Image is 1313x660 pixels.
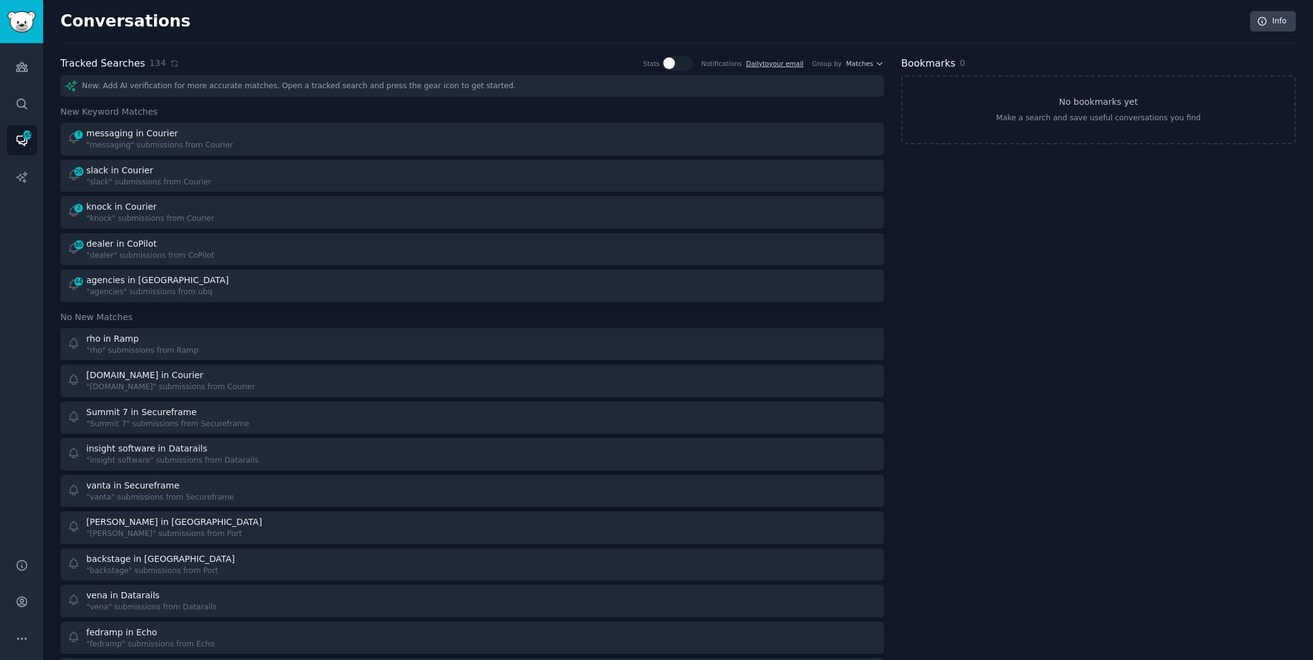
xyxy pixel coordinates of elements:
[60,511,884,544] a: [PERSON_NAME] in [GEOGRAPHIC_DATA]"[PERSON_NAME]" submissions from Port
[86,492,234,503] div: "vanta" submissions from Secureframe
[86,213,215,225] div: "knock" submissions from Courier
[86,626,157,639] div: fedramp in Echo
[60,75,884,97] div: New: Add AI verification for more accurate matches. Open a tracked search and press the gear icon...
[1250,11,1296,32] a: Info
[60,365,884,397] a: [DOMAIN_NAME] in Courier"[DOMAIN_NAME]" submissions from Courier
[86,345,198,357] div: "rho" submissions from Ramp
[60,270,884,302] a: 44agencies in [GEOGRAPHIC_DATA]"agencies" submissions from ubq
[60,311,133,324] span: No New Matches
[60,12,190,31] h2: Conversations
[846,59,873,68] span: Matches
[86,382,255,393] div: "[DOMAIN_NAME]" submissions from Courier
[149,57,166,70] span: 134
[60,402,884,434] a: Summit 7 in Secureframe"Summit 7" submissions from Secureframe
[60,548,884,581] a: backstage in [GEOGRAPHIC_DATA]"backstage" submissions from Port
[86,529,264,540] div: "[PERSON_NAME]" submissions from Port
[60,160,884,192] a: 26slack in Courier"slack" submissions from Courier
[86,639,215,650] div: "fedramp" submissions from Echo
[86,589,160,602] div: vena in Datarails
[73,277,84,286] span: 44
[86,140,233,151] div: "messaging" submissions from Courier
[60,622,884,654] a: fedramp in Echo"fedramp" submissions from Echo
[60,438,884,471] a: insight software in Datarails"insight software" submissions from Datarails
[86,553,235,566] div: backstage in [GEOGRAPHIC_DATA]
[60,196,884,229] a: 2knock in Courier"knock" submissions from Courier
[22,131,33,139] span: 165
[7,125,37,155] a: 165
[960,58,965,68] span: 0
[86,455,258,466] div: "insight software" submissions from Datarails
[86,419,249,430] div: "Summit 7" submissions from Secureframe
[746,60,803,67] a: Dailytoyour email
[73,130,84,139] span: 7
[60,328,884,361] a: rho in Ramp"rho" submissions from Ramp
[812,59,841,68] div: Group by
[60,56,145,72] h2: Tracked Searches
[86,516,262,529] div: [PERSON_NAME] in [GEOGRAPHIC_DATA]
[86,250,215,262] div: "dealer" submissions from CoPilot
[7,11,36,33] img: GummySearch logo
[60,475,884,508] a: vanta in Secureframe"vanta" submissions from Secureframe
[86,406,197,419] div: Summit 7 in Secureframe
[73,167,84,176] span: 26
[86,274,229,287] div: agencies in [GEOGRAPHIC_DATA]
[1059,96,1138,109] h3: No bookmarks yet
[996,113,1201,124] div: Make a search and save useful conversations you find
[86,566,237,577] div: "backstage" submissions from Port
[60,105,158,118] span: New Keyword Matches
[60,123,884,155] a: 7messaging in Courier"messaging" submissions from Courier
[86,479,179,492] div: vanta in Secureframe
[60,233,884,266] a: 86dealer in CoPilot"dealer" submissions from CoPilot
[846,59,884,68] button: Matches
[86,369,203,382] div: [DOMAIN_NAME] in Courier
[73,241,84,249] span: 86
[701,59,742,68] div: Notifications
[901,75,1296,144] a: No bookmarks yetMake a search and save useful conversations you find
[86,200,157,213] div: knock in Courier
[901,56,955,72] h2: Bookmarks
[86,287,231,298] div: "agencies" submissions from ubq
[86,177,211,188] div: "slack" submissions from Courier
[86,332,139,345] div: rho in Ramp
[73,204,84,212] span: 2
[86,602,217,613] div: "vena" submissions from Datarails
[60,585,884,617] a: vena in Datarails"vena" submissions from Datarails
[86,442,207,455] div: insight software in Datarails
[86,164,153,177] div: slack in Courier
[86,237,157,250] div: dealer in CoPilot
[643,59,660,68] div: Stats
[86,127,178,140] div: messaging in Courier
